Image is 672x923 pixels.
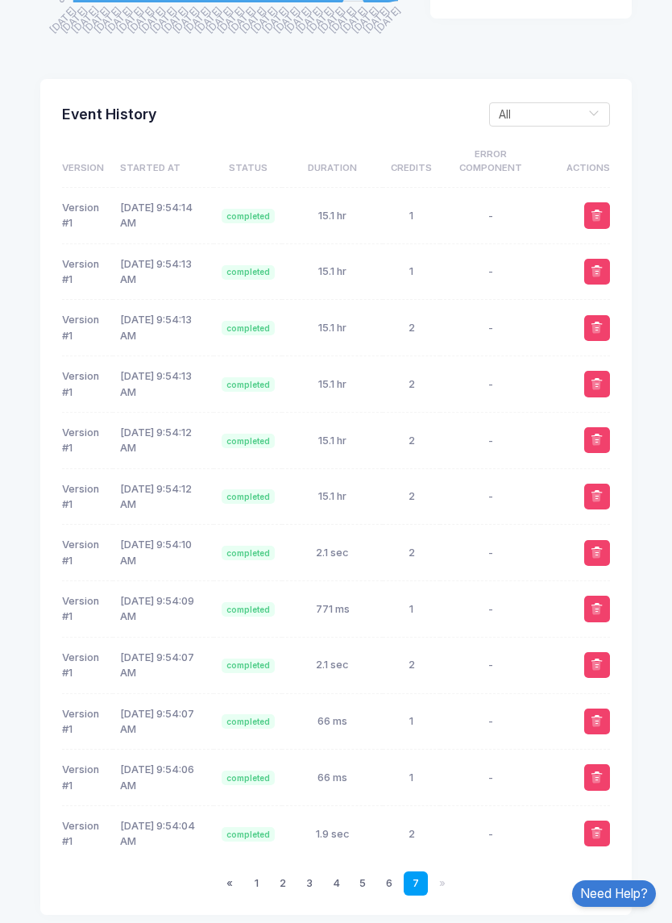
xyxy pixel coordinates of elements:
[318,378,346,390] span: 15.1 hr
[113,637,214,693] td: [DATE] 9:54:07 AM
[159,4,190,35] tspan: [DATE]
[282,4,313,35] tspan: [DATE]
[193,4,224,35] tspan: [DATE]
[440,805,541,861] td: -
[440,300,541,356] td: -
[222,377,275,392] div: completed
[383,581,440,638] td: 1
[317,715,347,727] span: 66 ms
[62,468,113,525] td: Version #1
[113,750,214,806] td: [DATE] 9:54:06 AM
[440,750,541,806] td: -
[222,659,275,673] div: completed
[218,871,242,896] a: Previous
[222,602,275,617] div: completed
[136,4,168,35] tspan: [DATE]
[62,637,113,693] td: Version #1
[316,547,349,559] span: 2.1 sec
[305,4,336,35] tspan: [DATE]
[383,135,440,188] th: Credits
[226,4,258,35] tspan: [DATE]
[113,356,214,413] td: [DATE] 9:54:13 AM
[350,4,381,35] tspan: [DATE]
[170,4,201,35] tspan: [DATE]
[317,771,347,784] span: 66 ms
[222,321,275,335] div: completed
[383,243,440,300] td: 1
[181,4,213,35] tspan: [DATE]
[383,356,440,413] td: 2
[81,4,112,35] tspan: [DATE]
[222,209,275,223] div: completed
[440,188,541,244] td: -
[62,106,156,123] h1: Event History
[62,356,113,413] td: Version #1
[113,581,214,638] td: [DATE] 9:54:09 AM
[383,525,440,581] td: 2
[62,693,113,750] td: Version #1
[103,4,135,35] tspan: [DATE]
[113,693,214,750] td: [DATE] 9:54:07 AM
[282,135,383,188] th: Duration
[214,135,282,188] th: Status
[383,412,440,468] td: 2
[361,4,392,35] tspan: [DATE]
[316,828,350,840] span: 1.9 sec
[62,135,113,188] th: Version
[62,581,113,638] td: Version #1
[440,243,541,300] td: -
[324,871,348,896] a: 4
[222,714,275,729] div: completed
[222,771,275,785] div: completed
[62,412,113,468] td: Version #1
[351,871,375,896] a: 5
[440,412,541,468] td: -
[238,4,269,35] tspan: [DATE]
[113,243,214,300] td: [DATE] 9:54:13 AM
[440,637,541,693] td: -
[371,4,403,35] tspan: [DATE]
[62,300,113,356] td: Version #1
[62,525,113,581] td: Version #1
[318,434,346,447] span: 15.1 hr
[316,659,349,671] span: 2.1 sec
[113,300,214,356] td: [DATE] 9:54:13 AM
[62,243,113,300] td: Version #1
[440,356,541,413] td: -
[113,525,214,581] td: [DATE] 9:54:10 AM
[62,188,113,244] td: Version #1
[572,880,656,907] a: Need Help?
[222,265,275,280] div: completed
[383,693,440,750] td: 1
[222,489,275,504] div: completed
[215,4,247,35] tspan: [DATE]
[316,603,350,615] span: 771 ms
[318,322,346,334] span: 15.1 hr
[316,4,347,35] tspan: [DATE]
[383,750,440,806] td: 1
[92,4,123,35] tspan: [DATE]
[222,827,275,842] div: completed
[259,4,291,35] tspan: [DATE]
[440,525,541,581] td: -
[113,412,214,468] td: [DATE] 9:54:12 AM
[271,4,302,35] tspan: [DATE]
[440,581,541,638] td: -
[226,875,233,891] span: «
[327,4,359,35] tspan: [DATE]
[318,490,346,502] span: 15.1 hr
[126,4,157,35] tspan: [DATE]
[62,805,113,861] td: Version #1
[62,750,113,806] td: Version #1
[383,805,440,861] td: 2
[293,4,325,35] tspan: [DATE]
[440,135,541,188] th: Error Component
[383,468,440,525] td: 2
[248,4,280,35] tspan: [DATE]
[541,135,610,188] th: Actions
[222,434,275,448] div: completed
[222,546,275,560] div: completed
[113,468,214,525] td: [DATE] 9:54:12 AM
[404,871,428,896] a: 7
[440,693,541,750] td: -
